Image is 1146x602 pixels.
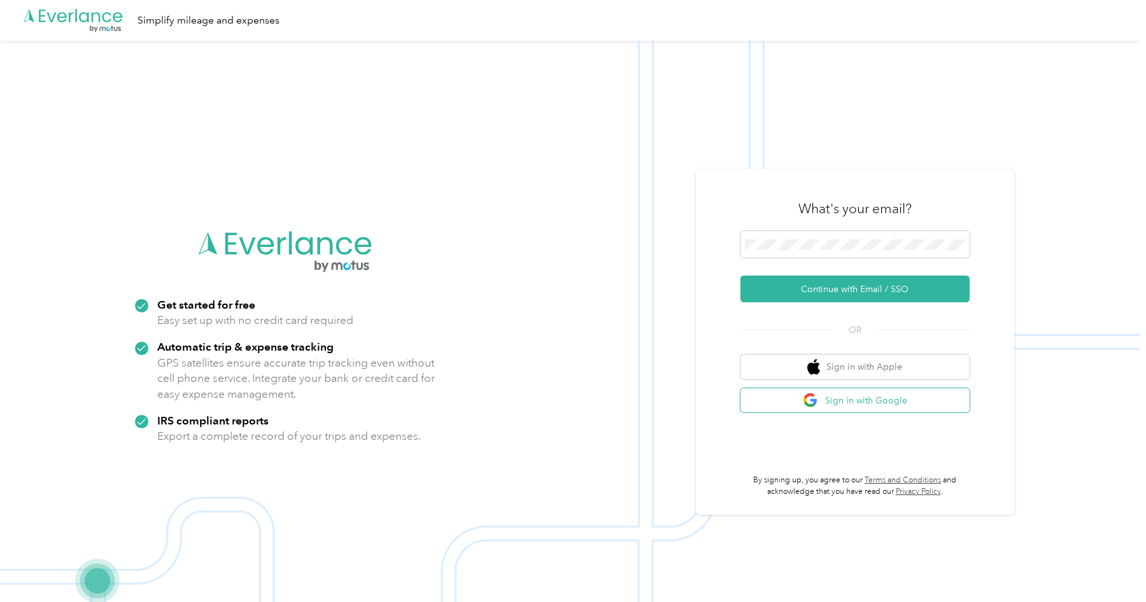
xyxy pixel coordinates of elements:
img: google logo [803,393,819,409]
strong: IRS compliant reports [157,414,269,427]
button: Continue with Email / SSO [740,276,970,302]
strong: Get started for free [157,298,255,311]
p: Easy set up with no credit card required [157,312,353,328]
a: Privacy Policy [896,487,941,496]
a: Terms and Conditions [865,475,941,485]
div: Simplify mileage and expenses [138,13,279,29]
h3: What's your email? [798,200,912,218]
button: google logoSign in with Google [740,388,970,413]
button: apple logoSign in with Apple [740,354,970,379]
img: apple logo [807,359,820,375]
p: GPS satellites ensure accurate trip tracking even without cell phone service. Integrate your bank... [157,355,435,402]
span: OR [833,323,877,337]
p: Export a complete record of your trips and expenses. [157,428,421,444]
p: By signing up, you agree to our and acknowledge that you have read our . [740,475,970,497]
strong: Automatic trip & expense tracking [157,340,334,353]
